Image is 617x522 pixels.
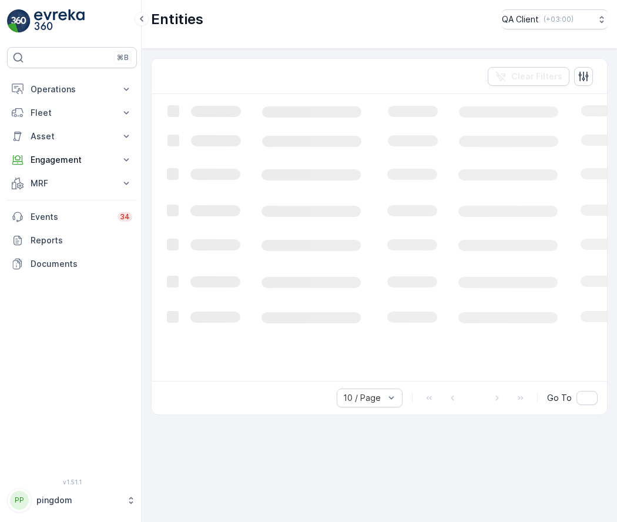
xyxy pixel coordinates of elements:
p: Entities [151,10,203,29]
button: Asset [7,125,137,148]
p: ( +03:00 ) [544,15,574,24]
p: Engagement [31,154,113,166]
button: Engagement [7,148,137,172]
img: logo [7,9,31,33]
p: Clear Filters [511,71,562,82]
span: Go To [547,392,572,404]
span: v 1.51.1 [7,478,137,486]
p: Asset [31,130,113,142]
button: Clear Filters [488,67,569,86]
p: ⌘B [117,53,129,62]
p: Events [31,211,110,223]
a: Documents [7,252,137,276]
a: Reports [7,229,137,252]
p: 34 [120,212,130,222]
img: logo_light-DOdMpM7g.png [34,9,85,33]
p: Fleet [31,107,113,119]
button: Fleet [7,101,137,125]
p: pingdom [36,494,120,506]
button: MRF [7,172,137,195]
a: Events34 [7,205,137,229]
p: Operations [31,83,113,95]
div: PP [10,491,29,510]
button: PPpingdom [7,488,137,513]
button: QA Client(+03:00) [502,9,608,29]
p: Reports [31,235,132,246]
p: QA Client [502,14,539,25]
p: MRF [31,178,113,189]
p: Documents [31,258,132,270]
button: Operations [7,78,137,101]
